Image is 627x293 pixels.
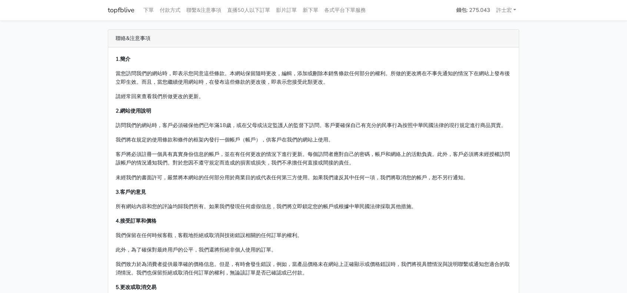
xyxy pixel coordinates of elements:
[224,3,273,17] a: 直播50人以下訂單
[108,3,135,17] a: topfblive
[116,217,156,224] strong: 4.接受訂單和價格
[116,121,506,129] span: 訪問我們的網站時，客戶必須確保他們已年滿18歲，或在父母或法定監護人的監督下訪問。客戶要確保自己有充分的民事行為按照中華民國法律的現行規定進行商品買賣。
[183,3,224,17] a: 聯繫&注意事項
[116,283,156,291] strong: 5.更改或取消交易
[116,150,510,166] span: 客戶將必須註冊一個具有真實身份信息的帳戶，並在有任何更改的情況下進行更新。每個訪問者應對自己的密碼，帳戶和網絡上的活動負責。此外，客戶必須將未經授權訪問該帳戶的情況通知我們。對於您因不遵守規定而...
[321,3,369,17] a: 各式平台下單服務
[116,203,417,210] span: 所有網站內容和您的評論均歸我們所有。如果我們發現任何虛假信息，我們將立即鎖定您的帳戶或根據中華民國法律採取其他措施。
[116,55,130,63] strong: 1.簡介
[116,70,510,86] span: 當您訪問我們的網站時，即表示您同意這些條款。本網站保留隨時更改，編輯，添加或刪除本銷售條款任何部分的權利。所做的更改將在不事先通知的情況下在網站上發布後立即生效。而且，當您繼續使用網站時，在發布...
[157,3,183,17] a: 付款方式
[300,3,321,17] a: 新下單
[140,3,157,17] a: 下單
[116,188,146,196] strong: 3.客戶的意見
[108,30,519,47] div: 聯絡&注意事項
[116,136,334,143] span: 我們將在規定的使用條款和條件的框架內發行一個帳戶（帳戶），供客戶在我們的網站上使用。
[456,6,490,14] strong: 錢包: 275.043
[116,232,302,239] span: 我們保留在任何時候客觀，客觀地拒絕或取消與技術錯誤相關的任何訂單的權利。
[453,3,493,17] a: 錢包: 275.043
[116,107,151,114] strong: 2.網站使用說明
[273,3,300,17] a: 影片訂單
[116,174,468,181] span: 未經我們的書面許可，嚴禁將本網站的任何部分用於商業目的或代表任何第三方使用。如果我們違反其中任何一項，我們將取消您的帳戶，恕不另行通知。
[116,260,510,276] span: 我們致力於為消費者提供最準確的價格信息。但是，有時會發生錯誤，例如，當產品價格未在網站上正確顯示或價格錯誤時，我們將視具體情況與說明聯繫或通知您適合的取消情況。我們也保留拒絕或取消任何訂單的權利...
[493,3,519,17] a: 許士宏
[116,246,276,253] span: 此外，為了確保對最終用戶的公平，我們還將拒絕非個人使用的訂單。
[116,93,204,100] span: 請經常回來查看我們所做更改的更新。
